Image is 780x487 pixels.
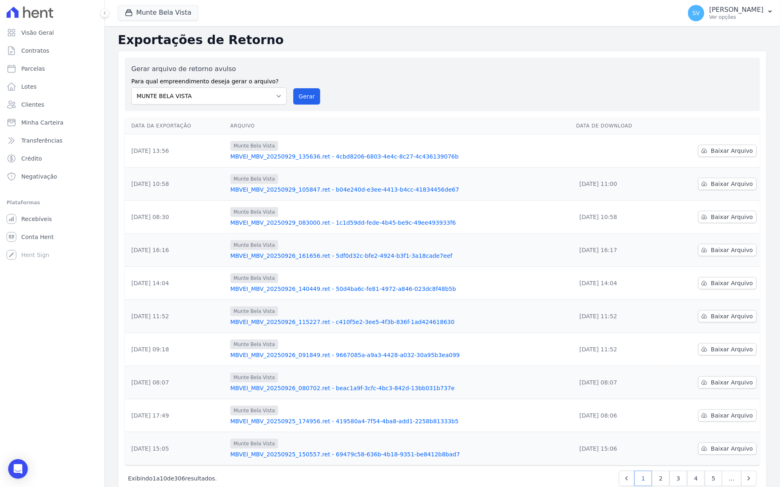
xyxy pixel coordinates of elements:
td: [DATE] 15:05 [125,432,227,465]
a: Next [741,471,757,486]
span: Visão Geral [21,29,54,37]
p: [PERSON_NAME] [709,6,764,14]
label: Gerar arquivo de retorno avulso [131,64,287,74]
span: Baixar Arquivo [711,445,753,453]
p: Ver opções [709,14,764,20]
span: Munte Bela Vista [230,174,278,184]
td: [DATE] 16:16 [125,234,227,267]
a: Baixar Arquivo [698,310,757,322]
a: MBVEI_MBV_20250926_080702.ret - beac1a9f-3cfc-4bc3-842d-13bb031b737e [230,384,570,392]
span: SV [692,10,700,16]
td: [DATE] 08:07 [125,366,227,399]
div: Open Intercom Messenger [8,459,28,479]
td: [DATE] 17:49 [125,399,227,432]
span: Baixar Arquivo [711,345,753,353]
label: Para qual empreendimento deseja gerar o arquivo? [131,74,287,86]
span: Recebíveis [21,215,52,223]
span: Lotes [21,83,37,91]
span: Baixar Arquivo [711,378,753,386]
a: Visão Geral [3,25,101,41]
td: [DATE] 10:58 [125,168,227,201]
a: Previous [619,471,634,486]
th: Arquivo [227,118,573,134]
span: Negativação [21,172,57,181]
a: Transferências [3,132,101,149]
span: Munte Bela Vista [230,141,278,151]
span: 1 [153,475,156,482]
span: 306 [174,475,185,482]
a: MBVEI_MBV_20250925_150557.ret - 69479c58-636b-4b18-9351-be8412b8bad7 [230,450,570,458]
span: Munte Bela Vista [230,240,278,250]
span: Munte Bela Vista [230,340,278,349]
span: Munte Bela Vista [230,373,278,382]
th: Data de Download [573,118,665,134]
span: Baixar Arquivo [711,213,753,221]
a: 1 [634,471,652,486]
td: [DATE] 16:17 [573,234,665,267]
td: [DATE] 10:58 [573,201,665,234]
span: Minha Carteira [21,118,63,127]
td: [DATE] 13:56 [125,134,227,168]
span: Munte Bela Vista [230,439,278,449]
a: MBVEI_MBV_20250926_140449.ret - 50d4ba6c-fe81-4972-a846-023dc8f48b5b [230,285,570,293]
td: [DATE] 11:52 [125,300,227,333]
td: [DATE] 11:52 [573,300,665,333]
td: [DATE] 14:04 [125,267,227,300]
td: [DATE] 14:04 [573,267,665,300]
a: MBVEI_MBV_20250926_161656.ret - 5df0d32c-bfe2-4924-b3f1-3a18cade7eef [230,252,570,260]
a: MBVEI_MBV_20250925_174956.ret - 419580a4-7f54-4ba8-add1-2258b81333b5 [230,417,570,425]
td: [DATE] 15:06 [573,432,665,465]
span: Baixar Arquivo [711,312,753,320]
a: 2 [652,471,670,486]
a: 4 [687,471,705,486]
span: Contratos [21,47,49,55]
span: Baixar Arquivo [711,246,753,254]
a: Conta Hent [3,229,101,245]
a: Minha Carteira [3,114,101,131]
a: MBVEI_MBV_20250929_083000.ret - 1c1d59dd-fede-4b45-be9c-49ee493933f6 [230,219,570,227]
th: Data da Exportação [125,118,227,134]
span: Clientes [21,101,44,109]
td: [DATE] 08:07 [573,366,665,399]
button: Gerar [293,88,320,105]
a: Baixar Arquivo [698,376,757,389]
a: Lotes [3,78,101,95]
span: Munte Bela Vista [230,406,278,416]
a: Baixar Arquivo [698,442,757,455]
a: Contratos [3,42,101,59]
a: MBVEI_MBV_20250926_115227.ret - c410f5e2-3ee5-4f3b-836f-1ad424618630 [230,318,570,326]
a: MBVEI_MBV_20250929_135636.ret - 4cbd8206-6803-4e4c-8c27-4c436139076b [230,152,570,161]
span: Baixar Arquivo [711,147,753,155]
a: Baixar Arquivo [698,178,757,190]
span: Parcelas [21,65,45,73]
a: MBVEI_MBV_20250929_105847.ret - b04e240d-e3ee-4413-b4cc-41834456de67 [230,185,570,194]
span: Munte Bela Vista [230,306,278,316]
a: MBVEI_MBV_20250926_091849.ret - 9667085a-a9a3-4428-a032-30a95b3ea099 [230,351,570,359]
td: [DATE] 08:30 [125,201,227,234]
a: 3 [670,471,687,486]
a: Baixar Arquivo [698,145,757,157]
button: SV [PERSON_NAME] Ver opções [681,2,780,25]
span: Munte Bela Vista [230,273,278,283]
span: Transferências [21,136,63,145]
span: Munte Bela Vista [230,207,278,217]
span: Conta Hent [21,233,54,241]
a: Recebíveis [3,211,101,227]
span: Crédito [21,154,42,163]
a: Clientes [3,96,101,113]
span: Baixar Arquivo [711,180,753,188]
a: Baixar Arquivo [698,211,757,223]
p: Exibindo a de resultados. [128,474,217,483]
a: Baixar Arquivo [698,244,757,256]
a: 5 [705,471,722,486]
span: 10 [160,475,167,482]
td: [DATE] 11:52 [573,333,665,366]
span: … [722,471,742,486]
span: Baixar Arquivo [711,279,753,287]
a: Baixar Arquivo [698,277,757,289]
span: Baixar Arquivo [711,411,753,420]
a: Parcelas [3,60,101,77]
button: Munte Bela Vista [118,5,198,20]
a: Negativação [3,168,101,185]
a: Crédito [3,150,101,167]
